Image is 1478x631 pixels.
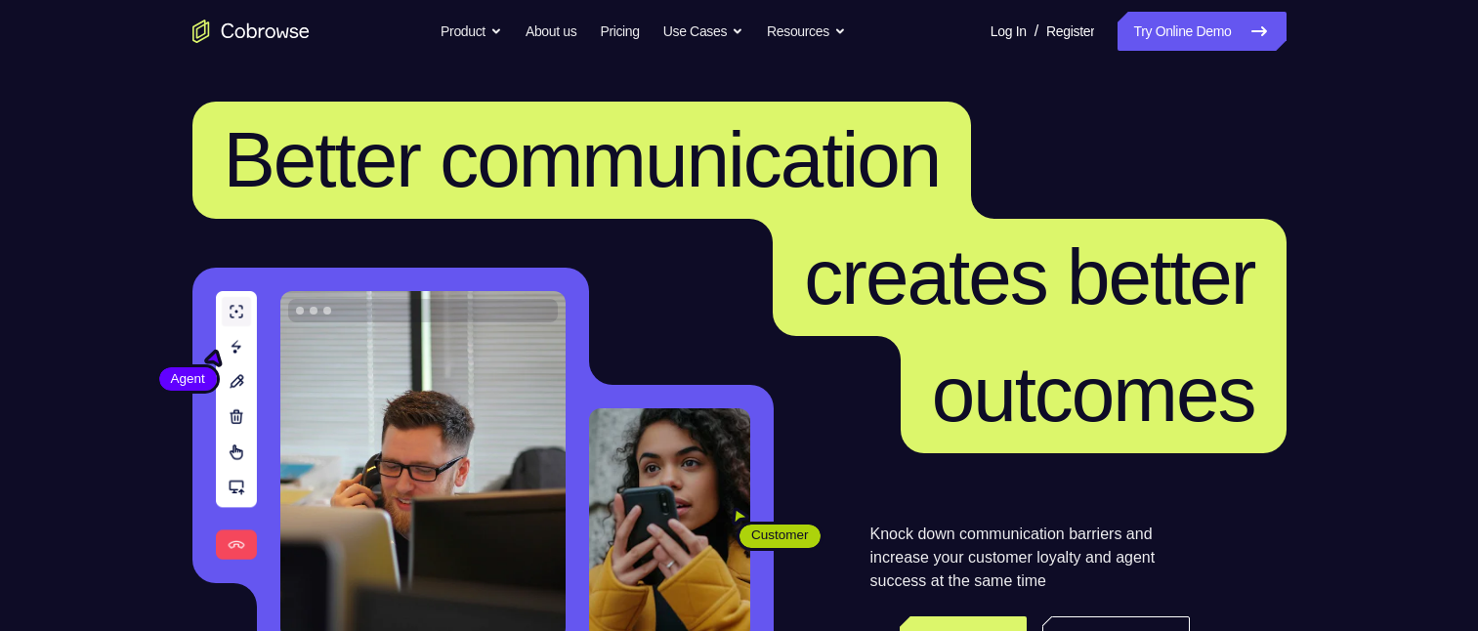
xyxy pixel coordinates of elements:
span: creates better [804,233,1254,320]
span: / [1035,20,1038,43]
button: Use Cases [663,12,743,51]
a: About us [526,12,576,51]
a: Try Online Demo [1118,12,1286,51]
span: Better communication [224,116,941,203]
span: outcomes [932,351,1255,438]
a: Pricing [600,12,639,51]
p: Knock down communication barriers and increase your customer loyalty and agent success at the sam... [870,523,1190,593]
a: Register [1046,12,1094,51]
button: Product [441,12,502,51]
a: Log In [991,12,1027,51]
button: Resources [767,12,846,51]
a: Go to the home page [192,20,310,43]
